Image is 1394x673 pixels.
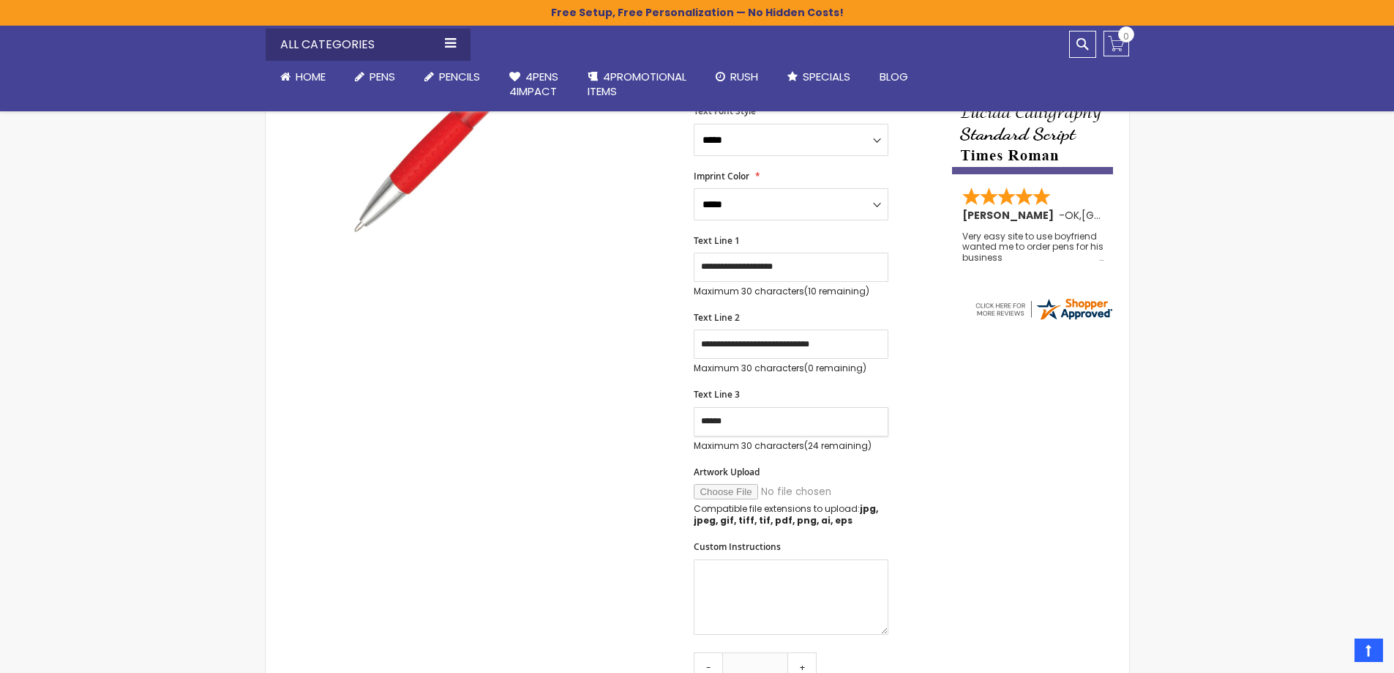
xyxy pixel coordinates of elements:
a: Pencils [410,61,495,93]
a: Blog [865,61,923,93]
a: Home [266,61,340,93]
span: 4PROMOTIONAL ITEMS [588,69,686,99]
span: Custom Instructions [694,540,781,553]
span: - , [1059,208,1189,223]
p: Maximum 30 characters [694,440,888,452]
span: [PERSON_NAME] [962,208,1059,223]
p: Maximum 30 characters [694,362,888,374]
span: Text Line 3 [694,388,740,401]
a: Specials [773,61,865,93]
span: Specials [803,69,850,84]
span: 4Pens 4impact [509,69,558,99]
span: Imprint Color [694,170,749,182]
span: Blog [880,69,908,84]
a: 0 Loading... [1103,31,1129,56]
span: Home [296,69,326,84]
strong: jpg, jpeg, gif, tiff, tif, pdf, png, ai, eps [694,502,878,527]
p: Maximum 30 characters [694,286,888,297]
span: (10 remaining) [804,285,869,297]
a: 4PROMOTIONALITEMS [573,61,701,108]
span: Pens [370,69,395,84]
div: All Categories [266,29,471,61]
span: Artwork Upload [694,466,760,478]
span: Text Font Style [694,105,756,117]
a: 4pens.com certificate URL [973,313,1114,325]
a: Pens [340,61,410,93]
span: (0 remaining) [804,362,866,374]
p: Compatible file extensions to upload: [694,503,888,527]
a: Rush [701,61,773,93]
span: (24 remaining) [804,439,872,452]
span: OK [1065,208,1079,223]
span: [GEOGRAPHIC_DATA] [1082,208,1189,223]
span: Text Line 2 [694,311,740,324]
span: Pencils [439,69,480,84]
a: 4Pens4impact [495,61,573,108]
span: Rush [730,69,758,84]
a: Top [1354,639,1383,662]
span: Text Line 1 [694,234,740,247]
div: Very easy site to use boyfriend wanted me to order pens for his business [962,231,1104,263]
img: 4pens.com widget logo [973,296,1114,322]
